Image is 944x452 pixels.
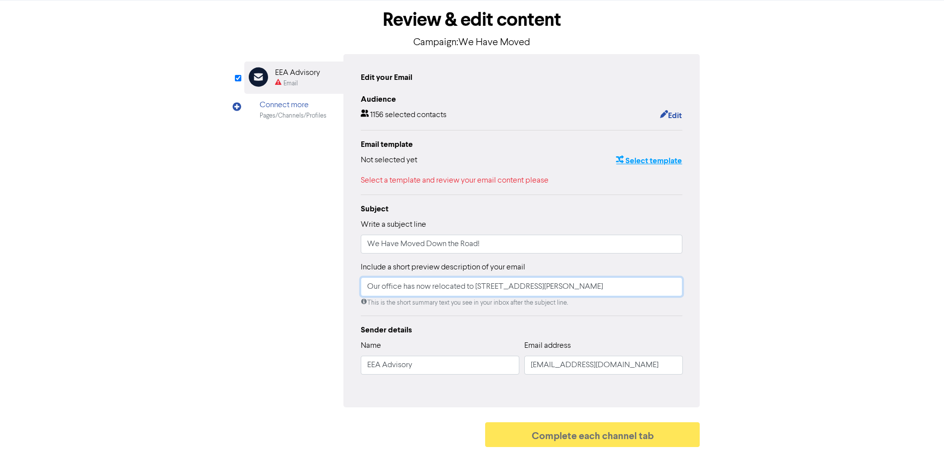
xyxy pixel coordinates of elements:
iframe: Chat Widget [894,404,944,452]
button: Select template [615,154,682,167]
div: Select a template and review your email content please [361,175,683,187]
button: Edit [660,109,682,122]
div: Sender details [361,324,683,336]
div: This is the short summary text you see in your inbox after the subject line. [361,298,683,308]
div: Audience [361,93,683,105]
div: Email template [361,138,683,150]
p: Campaign: We Have Moved [244,35,700,50]
label: Name [361,340,381,352]
div: 1156 selected contacts [361,109,446,122]
div: Connect morePages/Channels/Profiles [244,94,343,126]
div: EEA Advisory [275,67,320,79]
div: Edit your Email [361,71,412,83]
div: Connect more [260,99,327,111]
label: Email address [524,340,571,352]
div: Email [283,79,298,88]
label: Write a subject line [361,219,426,231]
button: Complete each channel tab [485,422,700,447]
h1: Review & edit content [244,8,700,31]
label: Include a short preview description of your email [361,261,525,273]
div: EEA AdvisoryEmail [244,62,343,94]
div: Subject [361,203,683,215]
div: Pages/Channels/Profiles [260,111,327,121]
div: Not selected yet [361,154,417,167]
